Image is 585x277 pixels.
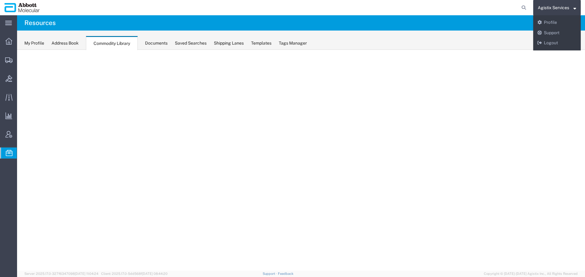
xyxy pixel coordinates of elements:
span: Agistix Services [538,4,569,11]
div: Tags Manager [279,40,307,46]
div: Shipping Lanes [214,40,244,46]
button: Agistix Services [537,4,576,11]
h4: Resources [24,15,56,31]
span: [DATE] 08:44:20 [142,272,168,275]
span: Client: 2025.17.0-5dd568f [101,272,168,275]
a: Logout [533,38,581,48]
a: Feedback [278,272,293,275]
img: logo [4,3,40,12]
a: Support [263,272,278,275]
iframe: To enrich screen reader interactions, please activate Accessibility in Grammarly extension settings [17,50,585,271]
div: Templates [251,40,271,46]
span: Copyright © [DATE]-[DATE] Agistix Inc., All Rights Reserved [484,271,578,276]
div: My Profile [24,40,44,46]
div: Commodity Library [86,36,138,50]
span: Server: 2025.17.0-327f6347098 [24,272,98,275]
div: Saved Searches [175,40,207,46]
a: Profile [533,17,581,28]
div: Documents [145,40,168,46]
span: [DATE] 11:04:24 [75,272,98,275]
a: Support [533,28,581,38]
div: Address Book [51,40,79,46]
